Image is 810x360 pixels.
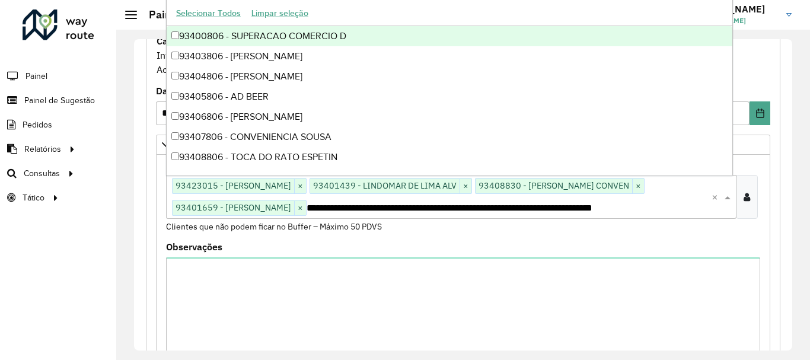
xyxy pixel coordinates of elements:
[750,101,770,125] button: Choose Date
[294,201,306,215] span: ×
[167,147,732,167] div: 93408806 - TOCA DO RATO ESPETIN
[167,167,732,187] div: 93410806 - [PERSON_NAME]
[632,179,644,193] span: ×
[688,15,777,26] span: [PERSON_NAME]
[24,94,95,107] span: Painel de Sugestão
[246,4,314,23] button: Limpar seleção
[156,135,770,155] a: Priorizar Cliente - Não podem ficar no buffer
[167,66,732,87] div: 93404806 - [PERSON_NAME]
[23,192,44,204] span: Tático
[688,4,777,15] h3: [PERSON_NAME]
[23,119,52,131] span: Pedidos
[166,240,222,254] label: Observações
[137,8,318,21] h2: Painel de Sugestão - Criar registro
[24,143,61,155] span: Relatórios
[294,179,306,193] span: ×
[712,190,722,204] span: Clear all
[156,33,770,77] div: Informe a data de inicio, fim e preencha corretamente os campos abaixo. Ao final, você irá pré-vi...
[25,70,47,82] span: Painel
[156,84,264,98] label: Data de Vigência Inicial
[310,179,460,193] span: 93401439 - LINDOMAR DE LIMA ALV
[167,26,732,46] div: 93400806 - SUPERACAO COMERCIO D
[166,221,382,232] small: Clientes que não podem ficar no Buffer – Máximo 50 PDVS
[167,107,732,127] div: 93406806 - [PERSON_NAME]
[171,4,246,23] button: Selecionar Todos
[167,127,732,147] div: 93407806 - CONVENIENCIA SOUSA
[173,200,294,215] span: 93401659 - [PERSON_NAME]
[24,167,60,180] span: Consultas
[167,87,732,107] div: 93405806 - AD BEER
[460,179,471,193] span: ×
[476,179,632,193] span: 93408830 - [PERSON_NAME] CONVEN
[173,179,294,193] span: 93423015 - [PERSON_NAME]
[167,46,732,66] div: 93403806 - [PERSON_NAME]
[157,35,352,47] strong: Cadastro Painel de sugestão de roteirização:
